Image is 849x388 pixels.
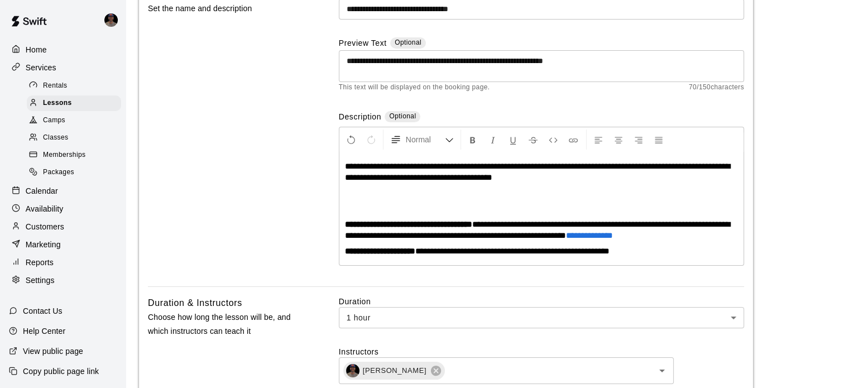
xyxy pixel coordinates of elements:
a: Reports [9,254,117,271]
p: Set the name and description [148,2,303,16]
label: Duration [339,296,744,307]
a: Services [9,59,117,76]
img: Allen Quinney [104,13,118,27]
span: 70 / 150 characters [689,82,744,93]
a: Camps [27,112,126,130]
p: Contact Us [23,305,63,317]
p: Choose how long the lesson will be, and which instructors can teach it [148,310,303,338]
div: Camps [27,113,121,128]
span: [PERSON_NAME] [356,365,433,376]
span: Optional [395,39,421,46]
div: Packages [27,165,121,180]
img: Allen Quinney [346,364,359,377]
h6: Duration & Instructors [148,296,242,310]
div: Lessons [27,95,121,111]
a: Lessons [27,94,126,112]
p: Help Center [23,325,65,337]
a: Home [9,41,117,58]
div: Allen Quinney[PERSON_NAME] [343,362,445,380]
button: Insert Link [564,130,583,150]
label: Preview Text [339,37,387,50]
p: Calendar [26,185,58,197]
span: Lessons [43,98,72,109]
button: Format Bold [463,130,482,150]
a: Calendar [9,183,117,199]
a: Availability [9,200,117,217]
span: Normal [406,134,445,145]
div: 1 hour [339,307,744,328]
a: Packages [27,164,126,181]
label: Description [339,111,381,124]
label: Instructors [339,346,744,357]
a: Marketing [9,236,117,253]
a: Classes [27,130,126,147]
span: Camps [43,115,65,126]
p: Copy public page link [23,366,99,377]
span: Rentals [43,80,68,92]
button: Justify Align [649,130,668,150]
div: Memberships [27,147,121,163]
button: Undo [342,130,361,150]
button: Center Align [609,130,628,150]
a: Settings [9,272,117,289]
button: Redo [362,130,381,150]
span: Classes [43,132,68,143]
p: Availability [26,203,64,214]
span: Optional [389,112,416,120]
span: Packages [43,167,74,178]
a: Rentals [27,77,126,94]
button: Left Align [589,130,608,150]
div: Classes [27,130,121,146]
p: Reports [26,257,54,268]
button: Format Underline [503,130,522,150]
p: Services [26,62,56,73]
p: Settings [26,275,55,286]
p: Home [26,44,47,55]
button: Right Align [629,130,648,150]
p: Customers [26,221,64,232]
span: This text will be displayed on the booking page. [339,82,490,93]
p: Marketing [26,239,61,250]
a: Customers [9,218,117,235]
button: Formatting Options [386,130,458,150]
p: View public page [23,346,83,357]
span: Memberships [43,150,85,161]
button: Open [654,363,670,379]
div: Rentals [27,78,121,94]
a: Memberships [27,147,126,164]
button: Insert Code [544,130,563,150]
div: Allen Quinney [102,9,126,31]
button: Format Italics [483,130,502,150]
button: Format Strikethrough [524,130,543,150]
